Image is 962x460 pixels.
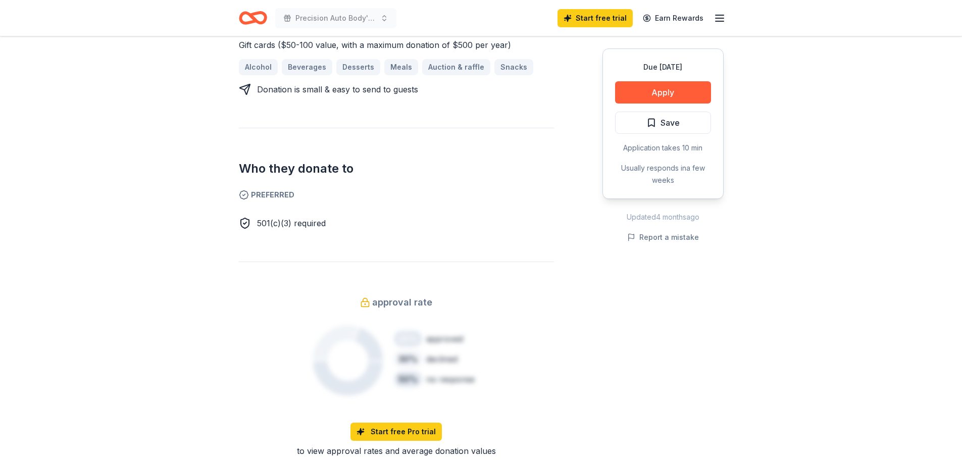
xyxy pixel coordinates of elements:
div: 30 % [394,351,422,367]
div: Due [DATE] [615,61,711,73]
span: 501(c)(3) required [257,218,326,228]
div: Application takes 10 min [615,142,711,154]
h2: Who they donate to [239,161,554,177]
div: no response [426,373,475,385]
div: 50 % [394,371,422,387]
a: Snacks [494,59,533,75]
div: approved [426,333,463,345]
div: to view approval rates and average donation values [239,445,554,457]
a: Start free Pro trial [350,423,442,441]
button: Precision Auto Body's 1st Christmas Food & Toy Drive [275,8,396,28]
a: Start free trial [558,9,633,27]
span: Preferred [239,189,554,201]
a: Earn Rewards [637,9,710,27]
a: Beverages [282,59,332,75]
div: declined [426,353,458,365]
span: Save [661,116,680,129]
a: Auction & raffle [422,59,490,75]
button: Apply [615,81,711,104]
a: Desserts [336,59,380,75]
button: Report a mistake [627,231,699,243]
a: Meals [384,59,418,75]
button: Save [615,112,711,134]
div: Gift cards ($50-100 value, with a maximum donation of $500 per year) [239,39,554,51]
a: Alcohol [239,59,278,75]
span: approval rate [372,294,432,311]
div: Donation is small & easy to send to guests [257,83,418,95]
div: Usually responds in a few weeks [615,162,711,186]
div: 20 % [394,331,422,347]
span: Precision Auto Body's 1st Christmas Food & Toy Drive [295,12,376,24]
div: Updated 4 months ago [602,211,724,223]
a: Home [239,6,267,30]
